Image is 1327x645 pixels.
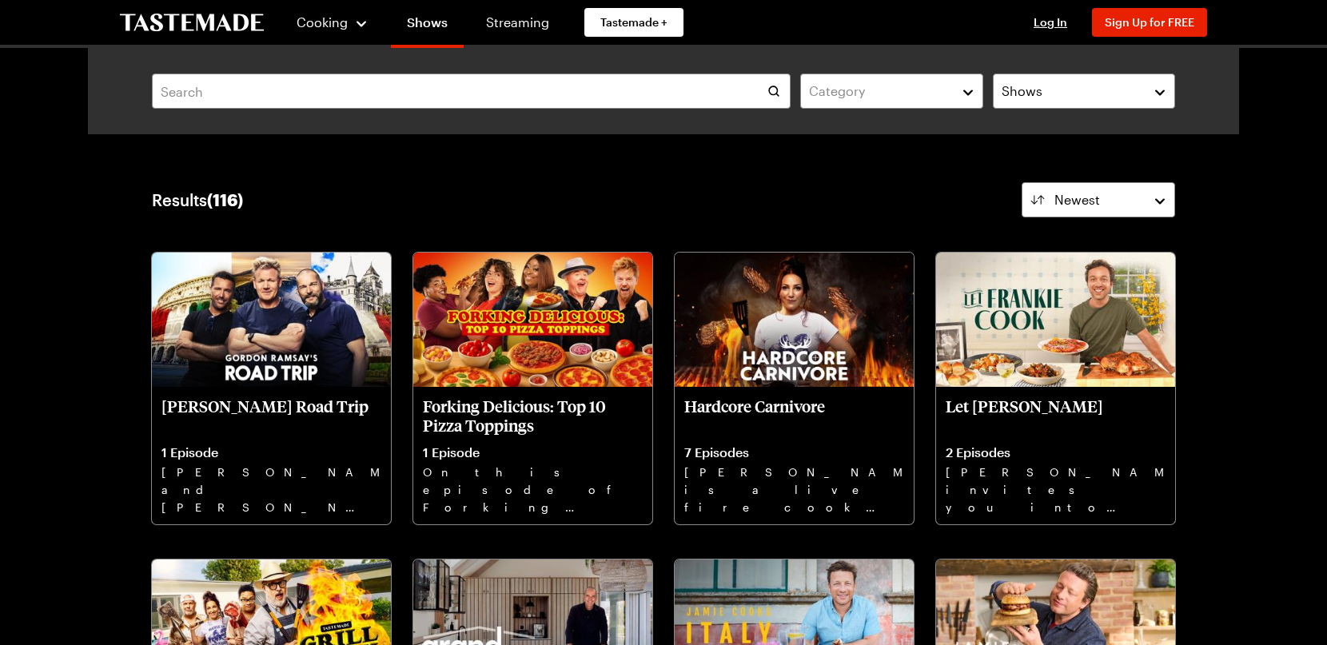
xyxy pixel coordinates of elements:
[161,464,381,515] p: [PERSON_NAME], and [PERSON_NAME] hit the road for a wild food-filled tour of [GEOGRAPHIC_DATA], [...
[946,396,1166,435] p: Let [PERSON_NAME]
[1018,14,1082,30] button: Log In
[207,190,243,209] span: ( 116 )
[936,253,1175,387] img: Let Frankie Cook
[423,396,643,435] p: Forking Delicious: Top 10 Pizza Toppings
[675,253,914,524] a: Hardcore CarnivoreHardcore Carnivore7 Episodes[PERSON_NAME] is a live fire cook and meat scientis...
[161,444,381,460] p: 1 Episode
[584,8,683,37] a: Tastemade +
[161,396,381,435] p: [PERSON_NAME] Road Trip
[946,464,1166,515] p: [PERSON_NAME] invites you into his home kitchen where bold flavors, big ideas and good vibes beco...
[120,14,264,32] a: To Tastemade Home Page
[297,14,348,30] span: Cooking
[946,444,1166,460] p: 2 Episodes
[152,253,391,524] a: Gordon Ramsay's Road Trip[PERSON_NAME] Road Trip1 Episode[PERSON_NAME], and [PERSON_NAME] hit the...
[152,74,791,109] input: Search
[1034,15,1067,29] span: Log In
[809,82,950,101] div: Category
[1092,8,1207,37] button: Sign Up for FREE
[684,396,904,435] p: Hardcore Carnivore
[675,253,914,387] img: Hardcore Carnivore
[684,464,904,515] p: [PERSON_NAME] is a live fire cook and meat scientist traveling the country to find her favorite p...
[413,253,652,387] img: Forking Delicious: Top 10 Pizza Toppings
[423,444,643,460] p: 1 Episode
[1022,182,1175,217] button: Newest
[936,253,1175,524] a: Let Frankie CookLet [PERSON_NAME]2 Episodes[PERSON_NAME] invites you into his home kitchen where ...
[423,464,643,515] p: On this episode of Forking Delicious, we're counting down your Top Ten Pizza Toppings!
[413,253,652,524] a: Forking Delicious: Top 10 Pizza ToppingsForking Delicious: Top 10 Pizza Toppings1 EpisodeOn this ...
[600,14,667,30] span: Tastemade +
[1002,82,1042,101] span: Shows
[296,3,369,42] button: Cooking
[800,74,982,109] button: Category
[152,190,243,209] div: Results
[152,253,391,387] img: Gordon Ramsay's Road Trip
[391,3,464,48] a: Shows
[684,444,904,460] p: 7 Episodes
[1105,15,1194,29] span: Sign Up for FREE
[993,74,1175,109] button: Shows
[1054,190,1100,209] span: Newest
